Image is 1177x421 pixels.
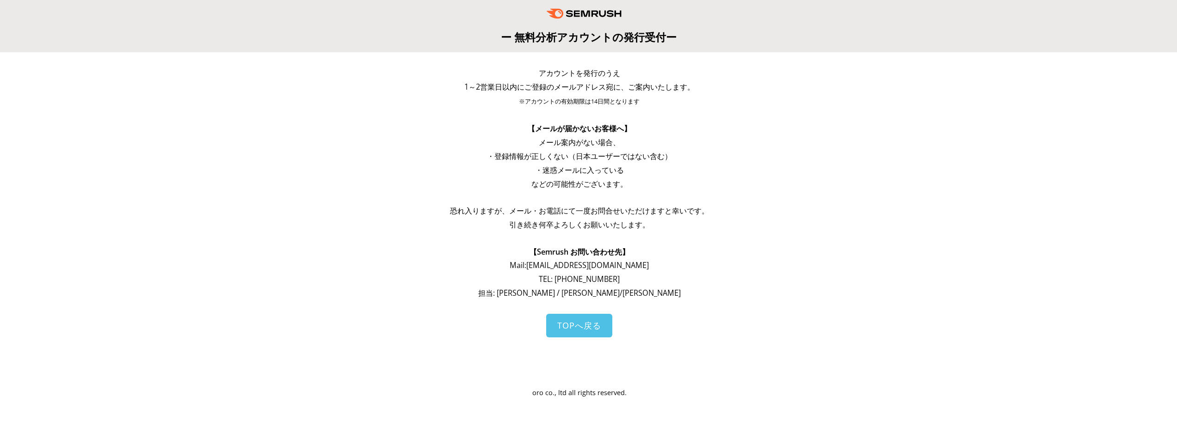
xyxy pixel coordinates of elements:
[510,260,649,270] span: Mail: [EMAIL_ADDRESS][DOMAIN_NAME]
[531,179,628,189] span: などの可能性がございます。
[557,320,601,331] span: TOPへ戻る
[478,288,681,298] span: 担当: [PERSON_NAME] / [PERSON_NAME]/[PERSON_NAME]
[464,82,695,92] span: 1～2営業日以内にご登録のメールアドレス宛に、ご案内いたします。
[501,30,677,44] span: ー 無料分析アカウントの発行受付ー
[539,68,620,78] span: アカウントを発行のうえ
[535,165,624,175] span: ・迷惑メールに入っている
[450,206,709,216] span: 恐れ入りますが、メール・お電話にて一度お問合せいただけますと幸いです。
[532,388,627,397] span: oro co., ltd all rights reserved.
[530,247,629,257] span: 【Semrush お問い合わせ先】
[539,274,620,284] span: TEL: [PHONE_NUMBER]
[539,137,620,147] span: メール案内がない場合、
[528,123,631,134] span: 【メールが届かないお客様へ】
[509,220,650,230] span: 引き続き何卒よろしくお願いいたします。
[546,314,612,337] a: TOPへ戻る
[519,98,640,105] span: ※アカウントの有効期限は14日間となります
[487,151,672,161] span: ・登録情報が正しくない（日本ユーザーではない含む）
